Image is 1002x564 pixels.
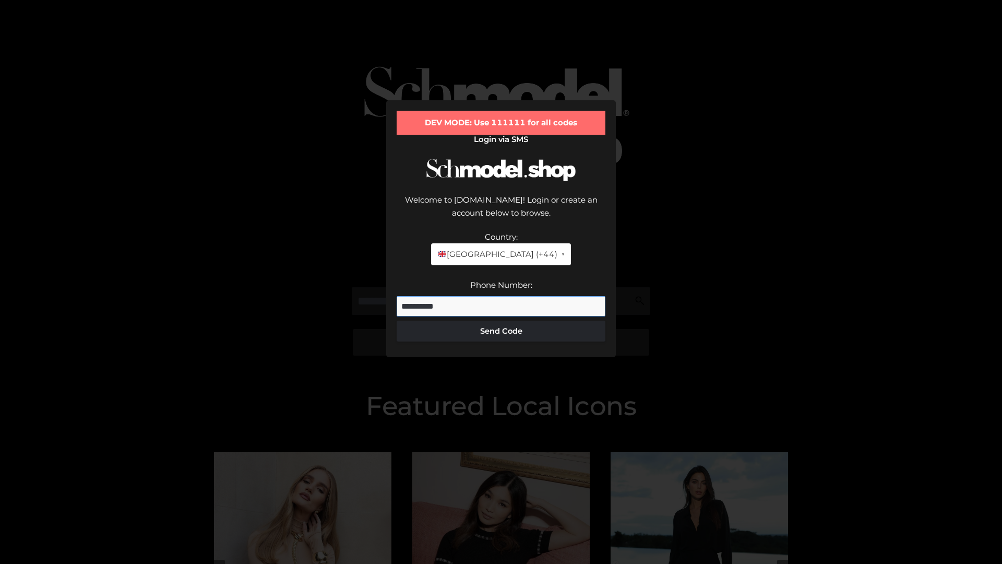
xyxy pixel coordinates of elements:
[438,250,446,258] img: 🇬🇧
[485,232,518,242] label: Country:
[397,321,605,342] button: Send Code
[470,280,532,290] label: Phone Number:
[397,193,605,230] div: Welcome to [DOMAIN_NAME]! Login or create an account below to browse.
[397,135,605,144] h2: Login via SMS
[423,149,579,191] img: Schmodel Logo
[437,248,557,261] span: [GEOGRAPHIC_DATA] (+44)
[397,111,605,135] div: DEV MODE: Use 111111 for all codes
